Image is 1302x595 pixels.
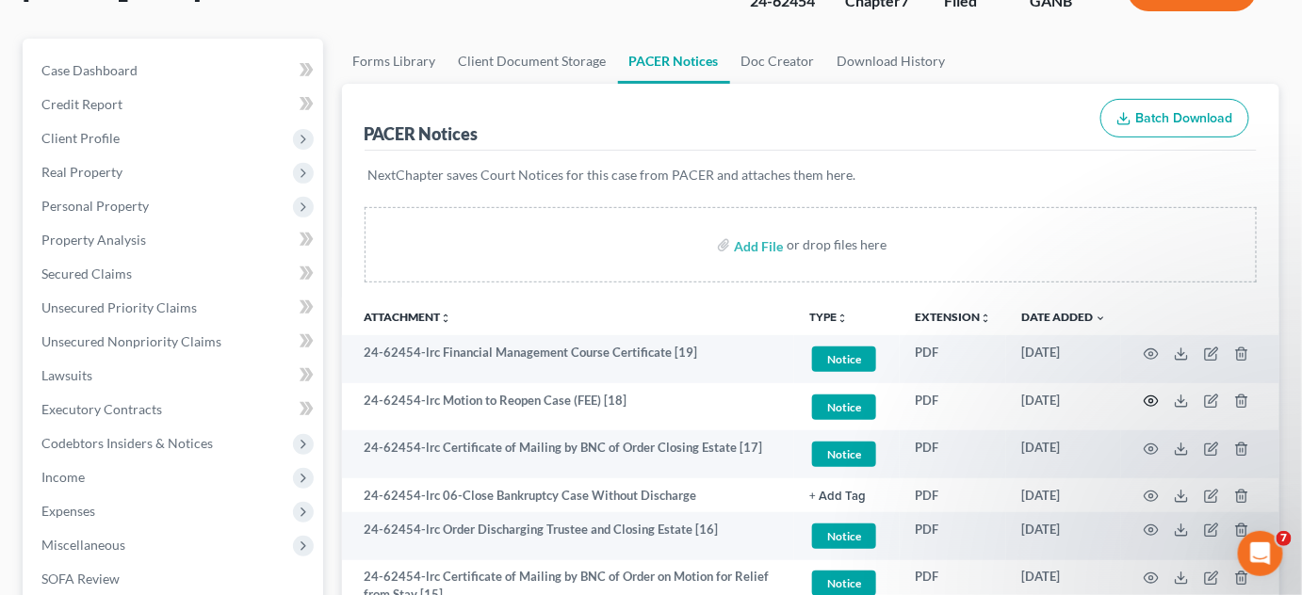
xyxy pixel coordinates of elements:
td: PDF [900,335,1006,383]
td: [DATE] [1006,478,1121,512]
a: Notice [809,392,885,423]
span: Secured Claims [41,265,132,281]
td: 24-62454-lrc Motion to Reopen Case (FEE) [18] [342,383,795,431]
span: Unsecured Nonpriority Claims [41,333,221,349]
span: SOFA Review [41,571,120,587]
span: Executory Contracts [41,401,162,417]
p: NextChapter saves Court Notices for this case from PACER and attaches them here. [368,166,1254,185]
a: Executory Contracts [26,393,323,426]
span: Real Property [41,164,122,180]
td: [DATE] [1006,383,1121,431]
a: Unsecured Priority Claims [26,291,323,325]
i: unfold_more [441,313,452,324]
td: PDF [900,478,1006,512]
span: Notice [812,346,876,372]
span: Notice [812,394,876,420]
a: Lawsuits [26,359,323,393]
td: 24-62454-lrc Financial Management Course Certificate [19] [342,335,795,383]
button: + Add Tag [809,490,866,503]
a: Doc Creator [730,39,826,84]
td: 24-62454-lrc 06-Close Bankruptcy Case Without Discharge [342,478,795,512]
button: Batch Download [1100,99,1249,138]
span: Miscellaneous [41,537,125,553]
a: Unsecured Nonpriority Claims [26,325,323,359]
button: TYPEunfold_more [809,312,848,324]
span: Batch Download [1135,110,1233,126]
a: Notice [809,344,885,375]
a: Forms Library [342,39,448,84]
td: PDF [900,512,1006,560]
td: PDF [900,430,1006,478]
a: + Add Tag [809,487,885,505]
span: 7 [1277,531,1292,546]
td: 24-62454-lrc Certificate of Mailing by BNC of Order Closing Estate [17] [342,430,795,478]
a: Property Analysis [26,223,323,257]
span: Property Analysis [41,232,146,248]
span: Case Dashboard [41,62,138,78]
span: Notice [812,442,876,467]
td: [DATE] [1006,430,1121,478]
a: Credit Report [26,88,323,121]
span: Expenses [41,503,95,519]
span: Credit Report [41,96,122,112]
span: Notice [812,523,876,549]
i: unfold_more [837,313,848,324]
td: 24-62454-lrc Order Discharging Trustee and Closing Estate [16] [342,512,795,560]
a: Extensionunfold_more [915,310,991,324]
a: Download History [826,39,957,84]
div: PACER Notices [365,122,479,145]
span: Income [41,469,85,485]
a: Date Added expand_more [1021,310,1106,324]
i: expand_more [1095,313,1106,324]
td: [DATE] [1006,335,1121,383]
span: Client Profile [41,130,120,146]
a: Attachmentunfold_more [365,310,452,324]
a: Notice [809,439,885,470]
i: unfold_more [980,313,991,324]
a: Case Dashboard [26,54,323,88]
td: PDF [900,383,1006,431]
span: Codebtors Insiders & Notices [41,435,213,451]
span: Unsecured Priority Claims [41,299,197,315]
a: Secured Claims [26,257,323,291]
td: [DATE] [1006,512,1121,560]
a: Client Document Storage [448,39,618,84]
span: Lawsuits [41,367,92,383]
a: Notice [809,521,885,552]
div: or drop files here [787,235,887,254]
iframe: Intercom live chat [1238,531,1283,576]
span: Personal Property [41,198,149,214]
a: PACER Notices [618,39,730,84]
